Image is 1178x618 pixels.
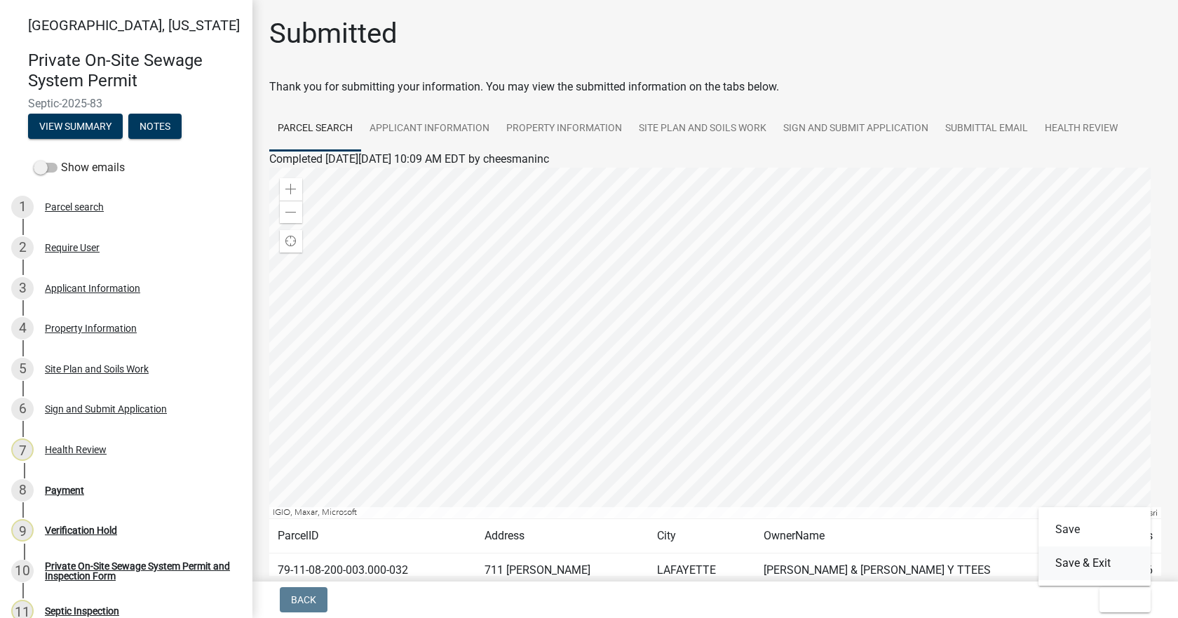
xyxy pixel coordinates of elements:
[649,553,755,588] td: LAFAYETTE
[28,114,123,139] button: View Summary
[361,107,498,152] a: Applicant Information
[280,230,302,253] div: Find my location
[1036,107,1126,152] a: Health Review
[498,107,630,152] a: Property Information
[45,202,104,212] div: Parcel search
[1038,507,1151,586] div: Exit
[1144,508,1158,518] a: Esri
[291,594,316,605] span: Back
[28,121,123,133] wm-modal-confirm: Summary
[45,323,137,333] div: Property Information
[11,277,34,300] div: 3
[11,398,34,420] div: 6
[11,479,34,502] div: 8
[28,97,224,110] span: Septic-2025-83
[755,553,1098,588] td: [PERSON_NAME] & [PERSON_NAME] Y TTEES
[128,121,182,133] wm-modal-confirm: Notes
[269,79,1161,95] div: Thank you for submitting your information. You may view the submitted information on the tabs below.
[280,201,302,223] div: Zoom out
[45,561,230,581] div: Private On-Site Sewage System Permit and Inspection Form
[1099,587,1151,612] button: Exit
[45,525,117,535] div: Verification Hold
[34,159,125,176] label: Show emails
[1111,594,1131,605] span: Exit
[476,519,649,553] td: Address
[45,364,149,374] div: Site Plan and Soils Work
[269,553,476,588] td: 79-11-08-200-003.000-032
[1038,513,1151,546] button: Save
[11,519,34,542] div: 9
[775,107,937,152] a: Sign and Submit Application
[11,358,34,380] div: 5
[1038,546,1151,580] button: Save & Exit
[280,178,302,201] div: Zoom in
[45,445,107,455] div: Health Review
[45,485,84,495] div: Payment
[269,107,361,152] a: Parcel search
[476,553,649,588] td: 711 [PERSON_NAME]
[45,606,119,616] div: Septic Inspection
[11,236,34,259] div: 2
[630,107,775,152] a: Site Plan and Soils Work
[649,519,755,553] td: City
[269,519,476,553] td: ParcelID
[11,438,34,461] div: 7
[937,107,1036,152] a: Submittal Email
[11,560,34,582] div: 10
[11,317,34,340] div: 4
[269,507,1092,518] div: IGIO, Maxar, Microsoft
[755,519,1098,553] td: OwnerName
[28,51,241,91] h4: Private On-Site Sewage System Permit
[269,152,549,166] span: Completed [DATE][DATE] 10:09 AM EDT by cheesmaninc
[11,196,34,218] div: 1
[280,587,327,612] button: Back
[45,404,167,414] div: Sign and Submit Application
[28,17,240,34] span: [GEOGRAPHIC_DATA], [US_STATE]
[128,114,182,139] button: Notes
[45,283,140,293] div: Applicant Information
[45,243,100,253] div: Require User
[269,17,398,51] h1: Submitted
